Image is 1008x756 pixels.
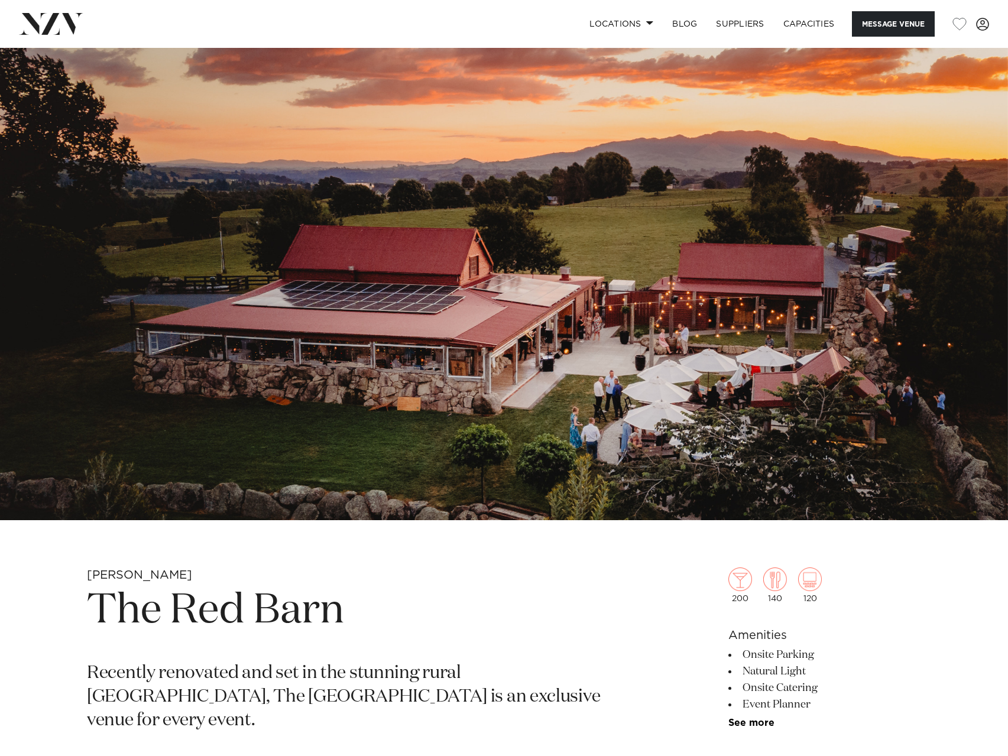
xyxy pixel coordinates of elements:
li: Natural Light [728,663,921,680]
div: 140 [763,567,787,603]
small: [PERSON_NAME] [87,569,192,581]
a: Capacities [774,11,844,37]
div: 200 [728,567,752,603]
button: Message Venue [852,11,935,37]
img: nzv-logo.png [19,13,83,34]
a: Locations [580,11,663,37]
a: BLOG [663,11,706,37]
h1: The Red Barn [87,584,644,638]
p: Recently renovated and set in the stunning rural [GEOGRAPHIC_DATA], The [GEOGRAPHIC_DATA] is an e... [87,662,644,733]
img: dining.png [763,567,787,591]
a: SUPPLIERS [706,11,773,37]
li: Onsite Catering [728,680,921,696]
li: Onsite Parking [728,647,921,663]
img: cocktail.png [728,567,752,591]
img: theatre.png [798,567,822,591]
li: Event Planner [728,696,921,713]
div: 120 [798,567,822,603]
h6: Amenities [728,627,921,644]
